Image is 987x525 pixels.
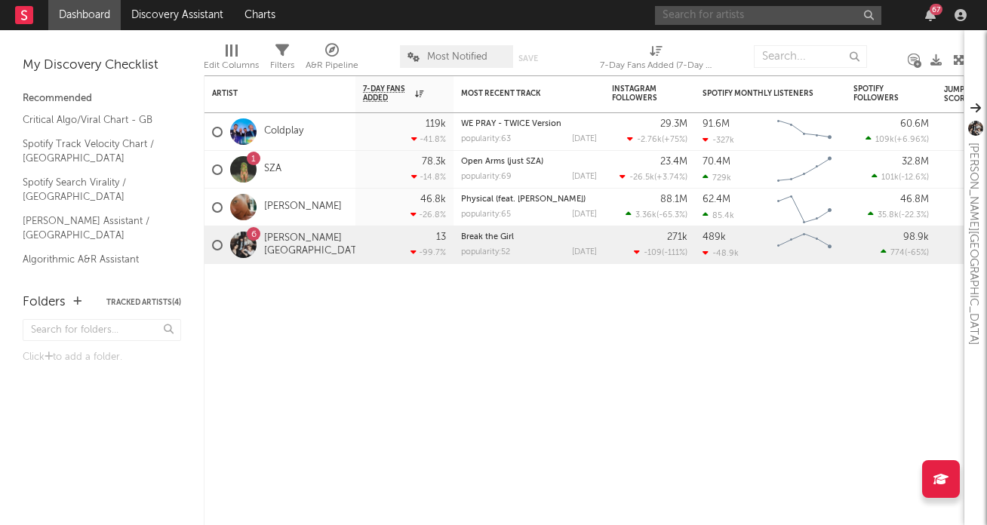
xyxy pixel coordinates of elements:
[902,157,929,167] div: 32.8M
[461,135,511,143] div: popularity: 63
[656,173,685,182] span: +3.74 %
[461,233,514,241] a: Break the Girl
[875,136,894,144] span: 109k
[620,172,687,182] div: ( )
[23,112,166,128] a: Critical Algo/Viral Chart - GB
[770,189,838,226] svg: Chart title
[264,232,366,258] a: [PERSON_NAME][GEOGRAPHIC_DATA]
[903,232,929,242] div: 98.9k
[426,119,446,129] div: 119k
[572,210,597,219] div: [DATE]
[572,135,597,143] div: [DATE]
[461,89,574,98] div: Most Recent Track
[907,249,927,257] span: -65 %
[264,125,303,138] a: Coldplay
[629,173,654,182] span: -26.5k
[770,226,838,264] svg: Chart title
[23,174,166,205] a: Spotify Search Virality / [GEOGRAPHIC_DATA]
[659,211,685,220] span: -65.3 %
[427,52,487,62] span: Most Notified
[461,195,597,204] div: Physical (feat. Troye Sivan)
[572,173,597,181] div: [DATE]
[612,84,665,103] div: Instagram Followers
[410,210,446,220] div: -26.8 %
[868,210,929,220] div: ( )
[204,38,259,81] div: Edit Columns
[944,85,982,103] div: Jump Score
[23,293,66,312] div: Folders
[461,158,597,166] div: Open Arms (just SZA)
[644,249,662,257] span: -109
[901,211,927,220] span: -22.3 %
[363,84,411,103] span: 7-Day Fans Added
[703,210,734,220] div: 85.4k
[461,120,597,128] div: WE PRAY - TWICE Version
[964,143,982,345] div: [PERSON_NAME][GEOGRAPHIC_DATA]
[703,195,730,204] div: 62.4M
[264,201,342,213] a: [PERSON_NAME]
[900,119,929,129] div: 60.6M
[754,45,867,68] input: Search...
[703,248,739,258] div: -48.9k
[204,57,259,75] div: Edit Columns
[461,195,586,204] a: Physical (feat. [PERSON_NAME])
[896,136,927,144] span: +6.96 %
[270,57,294,75] div: Filters
[664,249,685,257] span: -111 %
[703,119,730,129] div: 91.6M
[703,89,816,98] div: Spotify Monthly Listeners
[106,299,181,306] button: Tracked Artists(4)
[411,134,446,144] div: -41.8 %
[422,157,446,167] div: 78.3k
[306,57,358,75] div: A&R Pipeline
[461,158,543,166] a: Open Arms (just SZA)
[703,157,730,167] div: 70.4M
[900,195,929,204] div: 46.8M
[626,210,687,220] div: ( )
[23,251,166,282] a: Algorithmic A&R Assistant ([GEOGRAPHIC_DATA])
[270,38,294,81] div: Filters
[660,195,687,204] div: 88.1M
[881,247,929,257] div: ( )
[881,173,899,182] span: 101k
[878,211,899,220] span: 35.8k
[634,247,687,257] div: ( )
[703,173,731,183] div: 729k
[667,232,687,242] div: 271k
[411,172,446,182] div: -14.8 %
[925,9,936,21] button: 67
[436,232,446,242] div: 13
[635,211,656,220] span: 3.36k
[770,151,838,189] svg: Chart title
[23,57,181,75] div: My Discovery Checklist
[866,134,929,144] div: ( )
[600,57,713,75] div: 7-Day Fans Added (7-Day Fans Added)
[655,6,881,25] input: Search for artists
[410,247,446,257] div: -99.7 %
[703,232,726,242] div: 489k
[461,233,597,241] div: Break the Girl
[637,136,662,144] span: -2.76k
[461,210,511,219] div: popularity: 65
[212,89,325,98] div: Artist
[660,157,687,167] div: 23.4M
[660,119,687,129] div: 29.3M
[872,172,929,182] div: ( )
[23,348,181,367] div: Click to add a folder.
[600,38,713,81] div: 7-Day Fans Added (7-Day Fans Added)
[23,319,181,341] input: Search for folders...
[572,248,597,256] div: [DATE]
[461,248,510,256] div: popularity: 52
[23,136,166,167] a: Spotify Track Velocity Chart / [GEOGRAPHIC_DATA]
[420,195,446,204] div: 46.8k
[306,38,358,81] div: A&R Pipeline
[664,136,685,144] span: +75 %
[703,135,734,145] div: -327k
[853,84,906,103] div: Spotify Followers
[518,54,538,63] button: Save
[770,113,838,151] svg: Chart title
[890,249,905,257] span: 774
[23,213,166,244] a: [PERSON_NAME] Assistant / [GEOGRAPHIC_DATA]
[930,4,942,15] div: 67
[461,173,512,181] div: popularity: 69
